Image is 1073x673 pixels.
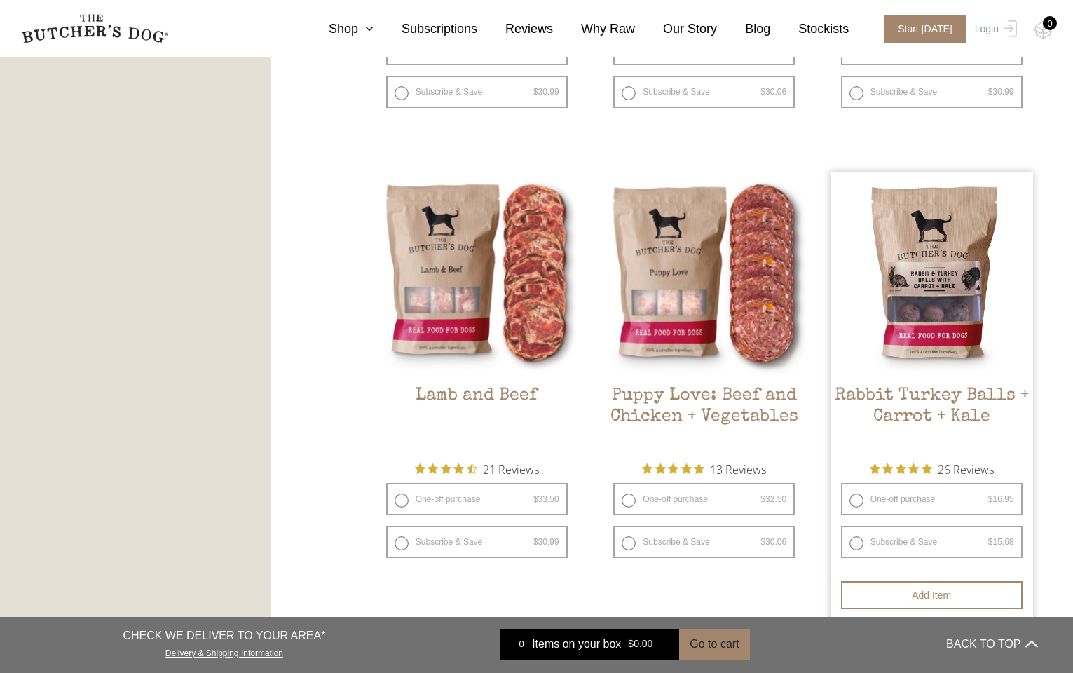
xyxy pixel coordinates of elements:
span: $ [628,639,634,650]
span: 21 Reviews [483,458,539,480]
button: Rated 5 out of 5 stars from 13 reviews. Jump to reviews. [642,458,766,480]
span: 13 Reviews [710,458,766,480]
bdi: 30.99 [533,87,559,97]
h2: Rabbit Turkey Balls + Carrot + Kale [831,386,1033,451]
bdi: 15.68 [988,537,1014,547]
a: Reviews [477,20,553,39]
span: $ [533,87,538,97]
bdi: 30.99 [988,87,1014,97]
span: Items on your box [532,636,621,653]
button: Add item [841,581,1023,609]
label: Subscribe & Save [613,76,795,108]
span: $ [533,537,538,547]
label: Subscribe & Save [613,526,795,558]
a: Delivery & Shipping Information [165,645,283,658]
a: Shop [301,20,374,39]
a: 0 Items on your box $0.00 [500,629,679,660]
label: Subscribe & Save [386,526,568,558]
a: Rabbit Turkey Balls + Carrot + Kale [831,172,1033,451]
label: One-off purchase [613,483,795,515]
a: Subscriptions [374,20,477,39]
a: Why Raw [553,20,635,39]
bdi: 30.99 [533,537,559,547]
bdi: 16.95 [988,494,1014,504]
div: 0 [1043,16,1057,30]
bdi: 33.50 [533,494,559,504]
img: TBD_Cart-Empty.png [1034,21,1052,39]
span: $ [533,494,538,504]
a: Our Story [635,20,717,39]
h2: Puppy Love: Beef and Chicken + Vegetables [603,386,805,451]
img: Lamb and Beef [376,172,578,374]
bdi: 32.50 [760,494,786,504]
bdi: 30.06 [760,537,786,547]
button: BACK TO TOP [946,627,1037,661]
button: Rated 4.6 out of 5 stars from 21 reviews. Jump to reviews. [415,458,539,480]
button: Rated 5 out of 5 stars from 26 reviews. Jump to reviews. [870,458,994,480]
span: $ [988,537,993,547]
label: One-off purchase [386,483,568,515]
label: Subscribe & Save [386,76,568,108]
label: One-off purchase [841,483,1023,515]
h2: Lamb and Beef [376,386,578,451]
span: Start [DATE] [884,15,966,43]
a: Start [DATE] [870,15,971,43]
label: Subscribe & Save [841,526,1023,558]
span: $ [988,494,993,504]
a: Stockists [770,20,849,39]
span: $ [760,494,765,504]
button: Go to cart [679,629,749,660]
a: Lamb and BeefLamb and Beef [376,172,578,451]
span: 26 Reviews [938,458,994,480]
span: $ [760,537,765,547]
a: Login [971,15,1017,43]
bdi: 0.00 [628,639,652,650]
span: $ [760,87,765,97]
a: Puppy Love: Beef and Chicken + VegetablesPuppy Love: Beef and Chicken + Vegetables [603,172,805,451]
span: $ [988,87,993,97]
bdi: 30.06 [760,87,786,97]
p: CHECK WE DELIVER TO YOUR AREA* [123,627,325,644]
label: Subscribe & Save [841,76,1023,108]
a: Blog [717,20,770,39]
div: 0 [511,637,532,651]
img: Puppy Love: Beef and Chicken + Vegetables [603,172,805,374]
